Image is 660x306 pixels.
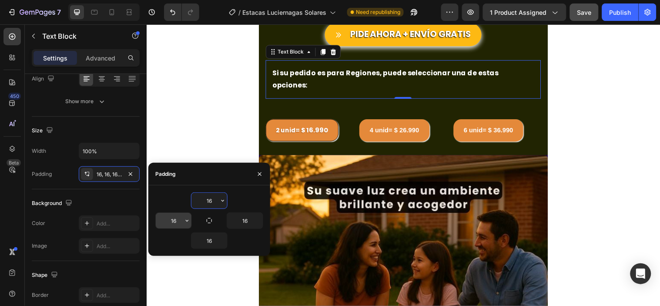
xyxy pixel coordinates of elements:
[79,143,139,159] input: Auto
[43,54,67,63] p: Settings
[323,104,373,111] strong: 6 unid= $ 36.990
[490,8,547,17] span: 1 product assigned
[227,101,277,114] div: Rich Text Editor. Editing area: main
[208,3,330,16] strong: PIDE AHORA + ENVÍO GRATIS
[577,9,592,16] span: Save
[146,24,660,306] iframe: Design area
[227,213,263,229] input: Auto
[152,103,185,112] strong: = $ 16.990
[66,97,106,106] div: Show more
[8,93,21,100] div: 450
[217,96,288,119] a: Rich Text Editor. Editing area: main
[7,159,21,166] div: Beta
[32,147,46,155] div: Width
[483,3,566,21] button: 1 product assigned
[132,103,152,112] strong: 2 unid
[32,219,45,227] div: Color
[132,24,162,32] div: Text Block
[32,94,140,109] button: Show more
[312,96,383,119] a: Rich Text Editor. Editing area: main
[97,220,137,228] div: Add...
[610,8,631,17] div: Publish
[128,43,394,68] p: Si su pedido es para Regiones, puede seleccionar una de estas opciones:
[164,3,199,21] div: Undo/Redo
[97,292,137,299] div: Add...
[238,8,241,17] span: /
[32,198,74,209] div: Background
[32,170,52,178] div: Padding
[323,101,373,114] div: Rich Text Editor. Editing area: main
[356,8,400,16] span: Need republishing
[155,170,176,178] div: Padding
[121,96,195,119] button: <p><span style="font-size:14px;"><strong>2 unid</strong></span><span style="font-size:15px;"><str...
[132,101,185,114] div: Rich Text Editor. Editing area: main
[3,3,65,21] button: 7
[32,242,47,250] div: Image
[242,8,326,17] span: Estacas Luciernagas Solares
[121,36,401,75] div: Rich Text Editor. Editing area: main
[57,7,61,17] p: 7
[602,3,639,21] button: Publish
[32,269,60,281] div: Shape
[191,193,227,208] input: Auto
[156,213,191,229] input: Auto
[86,54,115,63] p: Advanced
[32,73,56,85] div: Align
[42,31,116,41] p: Text Block
[32,291,49,299] div: Border
[570,3,599,21] button: Save
[630,263,651,284] div: Open Intercom Messenger
[227,104,277,111] strong: 4 unid= $ 26.990
[191,233,227,249] input: Auto
[97,242,137,250] div: Add...
[97,171,122,178] div: 16, 16, 16, 16
[32,125,55,137] div: Size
